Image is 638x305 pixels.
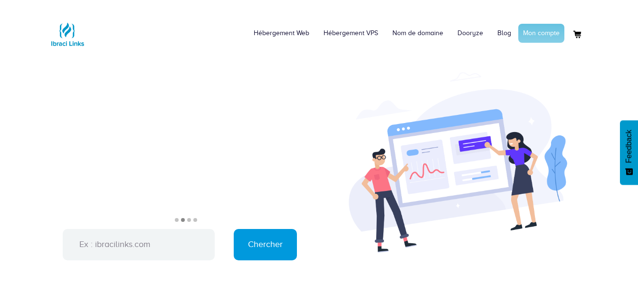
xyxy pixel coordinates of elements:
[48,15,86,53] img: Logo Ibraci Links
[385,19,450,48] a: Nom de domaine
[620,120,638,185] button: Feedback - Afficher l’enquête
[450,19,490,48] a: Dooryze
[48,7,86,53] a: Logo Ibraci Links
[490,19,518,48] a: Blog
[63,229,215,260] input: Ex : ibracilinks.com
[518,24,564,43] a: Mon compte
[316,19,385,48] a: Hébergement VPS
[234,229,297,260] input: Chercher
[625,130,633,163] span: Feedback
[247,19,316,48] a: Hébergement Web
